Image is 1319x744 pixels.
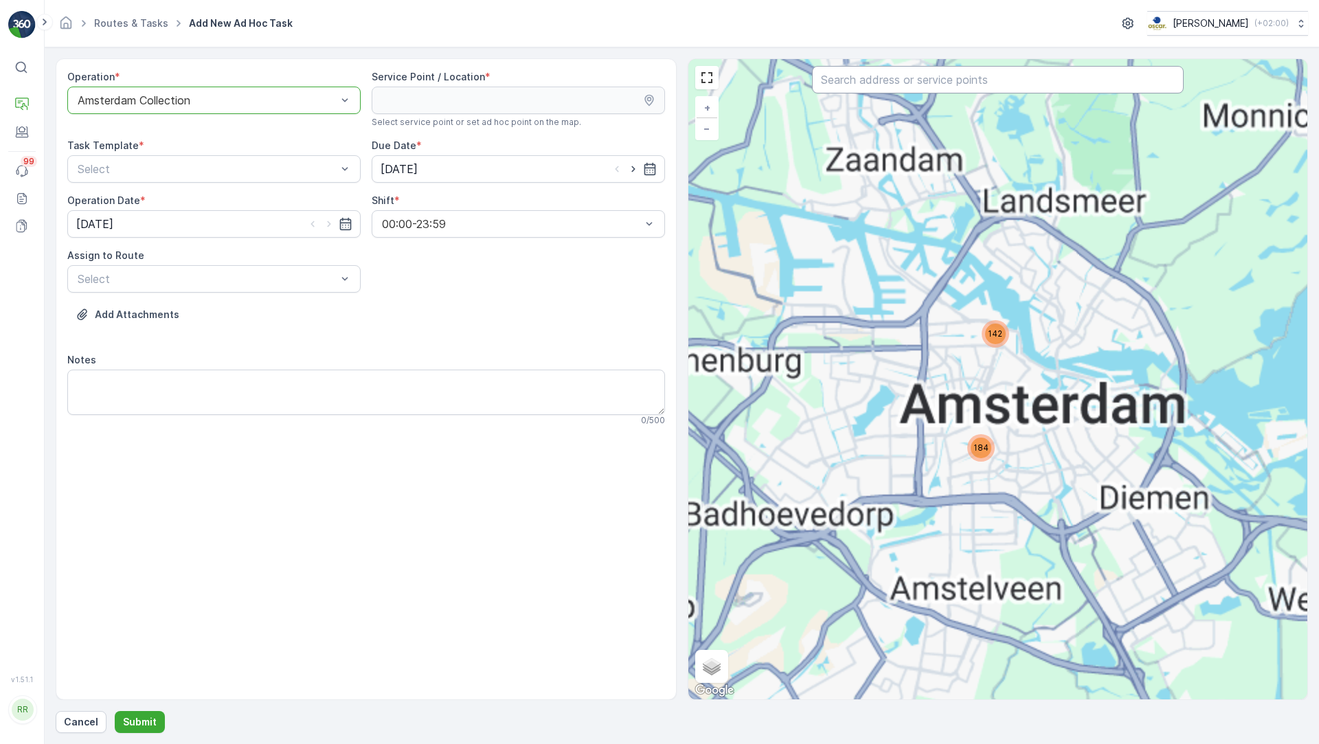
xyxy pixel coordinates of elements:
[64,715,98,729] p: Cancel
[95,308,179,322] p: Add Attachments
[58,21,74,32] a: Homepage
[67,71,115,82] label: Operation
[704,102,710,113] span: +
[115,711,165,733] button: Submit
[8,11,36,38] img: logo
[67,249,144,261] label: Assign to Route
[12,699,34,721] div: RR
[372,194,394,206] label: Shift
[697,118,717,139] a: Zoom Out
[692,681,737,699] img: Google
[186,16,295,30] span: Add New Ad Hoc Task
[94,17,168,29] a: Routes & Tasks
[1254,18,1289,29] p: ( +02:00 )
[812,66,1184,93] input: Search address or service points
[8,157,36,185] a: 99
[78,271,337,287] p: Select
[67,210,361,238] input: dd/mm/yyyy
[67,354,96,365] label: Notes
[967,434,995,462] div: 184
[372,117,581,128] span: Select service point or set ad hoc point on the map.
[1147,16,1167,31] img: basis-logo_rgb2x.png
[372,71,485,82] label: Service Point / Location
[67,139,139,151] label: Task Template
[56,711,106,733] button: Cancel
[703,122,710,134] span: −
[67,304,188,326] button: Upload File
[988,328,1002,339] span: 142
[372,139,416,151] label: Due Date
[67,194,140,206] label: Operation Date
[641,415,665,426] p: 0 / 500
[982,320,1009,348] div: 142
[123,715,157,729] p: Submit
[1147,11,1308,36] button: [PERSON_NAME](+02:00)
[697,98,717,118] a: Zoom In
[78,161,337,177] p: Select
[8,686,36,733] button: RR
[8,675,36,684] span: v 1.51.1
[23,156,34,167] p: 99
[692,681,737,699] a: Open this area in Google Maps (opens a new window)
[697,67,717,88] a: View Fullscreen
[697,651,727,681] a: Layers
[973,442,989,453] span: 184
[1173,16,1249,30] p: [PERSON_NAME]
[372,155,665,183] input: dd/mm/yyyy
